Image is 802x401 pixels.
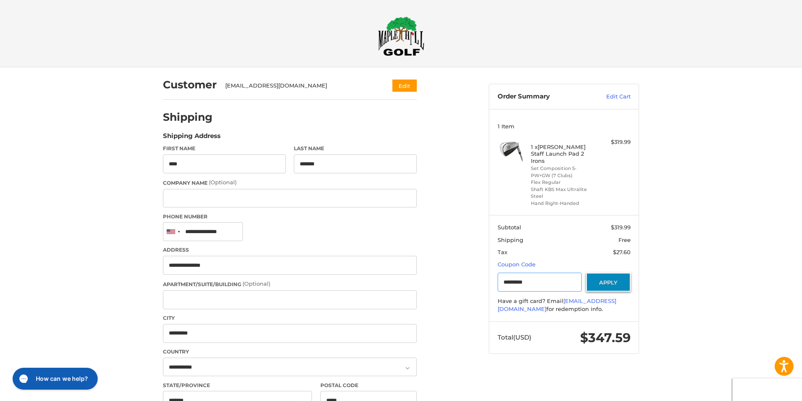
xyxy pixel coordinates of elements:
label: Address [163,246,417,254]
label: Country [163,348,417,356]
h3: Order Summary [498,93,588,101]
span: Tax [498,249,507,255]
label: Apartment/Suite/Building [163,280,417,288]
h4: 1 x [PERSON_NAME] Staff Launch Pad 2 Irons [531,143,595,164]
span: $319.99 [611,224,631,231]
button: Edit [392,80,417,92]
li: Flex Regular [531,179,595,186]
label: First Name [163,145,286,152]
small: (Optional) [242,280,270,287]
span: $347.59 [580,330,631,345]
legend: Shipping Address [163,131,221,145]
h2: Shipping [163,111,213,124]
div: United States: +1 [163,223,183,241]
a: Edit Cart [588,93,631,101]
label: Company Name [163,178,417,187]
a: Coupon Code [498,261,536,268]
label: State/Province [163,382,312,389]
div: $319.99 [597,138,631,146]
label: Last Name [294,145,417,152]
img: Maple Hill Golf [378,16,424,56]
h3: 1 Item [498,123,631,130]
li: Set Composition 5-PW+GW (7 Clubs) [531,165,595,179]
li: Shaft KBS Max Ultralite Steel [531,186,595,200]
span: Free [618,236,631,243]
iframe: Google Customer Reviews [733,378,802,401]
span: Subtotal [498,224,521,231]
span: Total (USD) [498,333,531,341]
small: (Optional) [209,179,237,186]
button: Apply [586,273,631,292]
input: Gift Certificate or Coupon Code [498,273,582,292]
div: [EMAIL_ADDRESS][DOMAIN_NAME] [225,82,376,90]
li: Hand Right-Handed [531,200,595,207]
iframe: Gorgias live chat messenger [8,365,100,393]
label: City [163,314,417,322]
label: Phone Number [163,213,417,220]
label: Postal Code [320,382,417,389]
span: $27.60 [613,249,631,255]
div: Have a gift card? Email for redemption info. [498,297,631,313]
span: Shipping [498,236,523,243]
h2: Customer [163,78,217,91]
